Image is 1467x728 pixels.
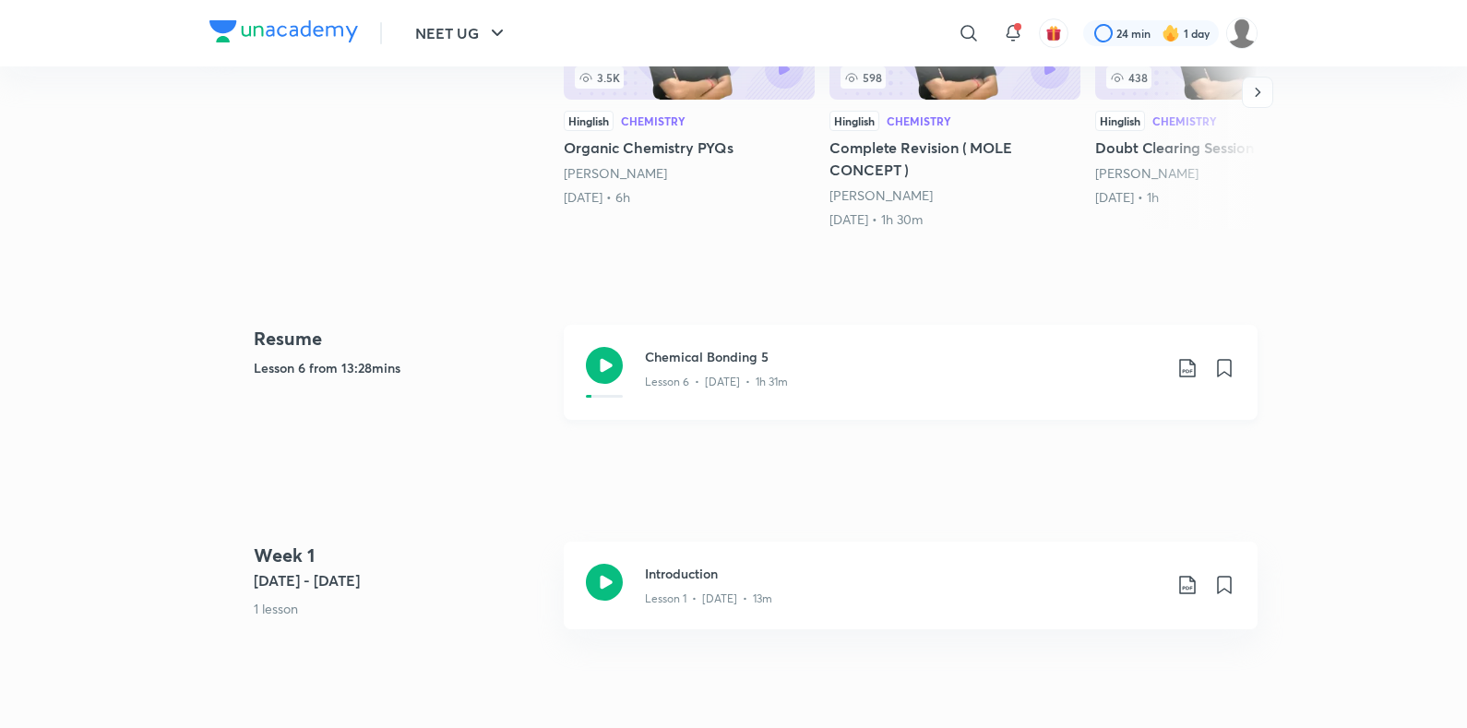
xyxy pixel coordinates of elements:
[1095,137,1346,159] h5: Doubt Clearing Session
[1106,66,1151,89] span: 438
[1095,164,1199,182] a: [PERSON_NAME]
[829,111,879,131] div: Hinglish
[645,591,772,607] p: Lesson 1 • [DATE] • 13m
[621,115,686,126] div: Chemistry
[254,325,549,352] h4: Resume
[1162,24,1180,42] img: streak
[564,325,1258,442] a: Chemical Bonding 5Lesson 6 • [DATE] • 1h 31m
[1095,164,1346,183] div: Anushka Choudhary
[254,569,549,591] h5: [DATE] - [DATE]
[564,542,1258,651] a: IntroductionLesson 1 • [DATE] • 13m
[829,186,933,204] a: [PERSON_NAME]
[645,564,1162,583] h3: Introduction
[564,137,815,159] h5: Organic Chemistry PYQs
[254,542,549,569] h4: Week 1
[575,66,624,89] span: 3.5K
[1095,188,1346,207] div: 5th Aug • 1h
[254,599,549,618] p: 1 lesson
[829,137,1080,181] h5: Complete Revision ( MOLE CONCEPT )
[1226,18,1258,49] img: ANSHITA AGRAWAL
[1045,25,1062,42] img: avatar
[829,186,1080,205] div: Anushka Choudhary
[209,20,358,42] img: Company Logo
[564,111,614,131] div: Hinglish
[209,20,358,47] a: Company Logo
[1095,111,1145,131] div: Hinglish
[564,164,815,183] div: Anushka Choudhary
[564,164,667,182] a: [PERSON_NAME]
[1039,18,1068,48] button: avatar
[404,15,519,52] button: NEET UG
[645,347,1162,366] h3: Chemical Bonding 5
[564,188,815,207] div: 20th Apr • 6h
[887,115,951,126] div: Chemistry
[841,66,886,89] span: 598
[254,358,549,377] h5: Lesson 6 from 13:28mins
[645,374,788,390] p: Lesson 6 • [DATE] • 1h 31m
[829,210,1080,229] div: 10th Jul • 1h 30m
